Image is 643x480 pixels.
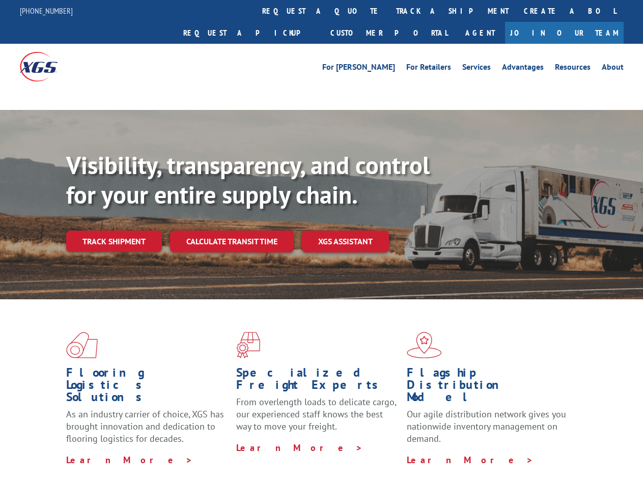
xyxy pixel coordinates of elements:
h1: Flooring Logistics Solutions [66,366,229,408]
a: Track shipment [66,231,162,252]
a: Join Our Team [505,22,624,44]
a: About [602,63,624,74]
img: xgs-icon-total-supply-chain-intelligence-red [66,332,98,358]
h1: Flagship Distribution Model [407,366,569,408]
a: For Retailers [406,63,451,74]
span: As an industry carrier of choice, XGS has brought innovation and dedication to flooring logistics... [66,408,224,444]
a: Advantages [502,63,544,74]
a: Learn More > [66,454,193,466]
span: Our agile distribution network gives you nationwide inventory management on demand. [407,408,566,444]
a: Customer Portal [323,22,455,44]
img: xgs-icon-flagship-distribution-model-red [407,332,442,358]
h1: Specialized Freight Experts [236,366,399,396]
a: Agent [455,22,505,44]
p: From overlength loads to delicate cargo, our experienced staff knows the best way to move your fr... [236,396,399,441]
a: Learn More > [407,454,534,466]
img: xgs-icon-focused-on-flooring-red [236,332,260,358]
a: Calculate transit time [170,231,294,252]
a: Resources [555,63,591,74]
a: Request a pickup [176,22,323,44]
a: For [PERSON_NAME] [322,63,395,74]
a: Learn More > [236,442,363,454]
a: XGS ASSISTANT [302,231,389,252]
b: Visibility, transparency, and control for your entire supply chain. [66,149,430,210]
a: Services [462,63,491,74]
a: [PHONE_NUMBER] [20,6,73,16]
